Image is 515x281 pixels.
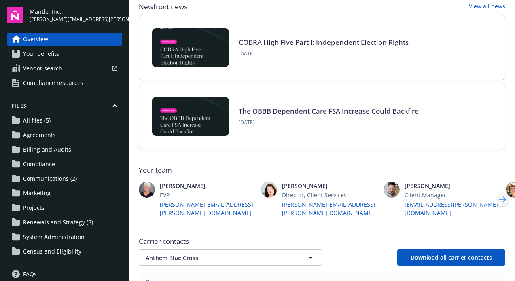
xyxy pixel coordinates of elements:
[139,182,155,198] img: photo
[7,129,122,142] a: Agreements
[139,237,505,246] span: Carrier contacts
[496,193,509,206] a: Next
[139,165,505,175] span: Your team
[282,200,377,217] a: [PERSON_NAME][EMAIL_ADDRESS][PERSON_NAME][DOMAIN_NAME]
[7,268,122,281] a: FAQs
[282,191,377,199] span: Director, Client Services
[7,172,122,185] a: Communications (2)
[7,47,122,60] a: Your benefits
[239,106,419,116] a: The OBBB Dependent Care FSA Increase Could Backfire
[23,33,48,46] span: Overview
[7,102,122,112] button: Files
[23,268,37,281] span: FAQs
[282,182,377,190] span: [PERSON_NAME]
[7,187,122,200] a: Marketing
[7,7,23,23] img: navigator-logo.svg
[23,143,71,156] span: Billing and Audits
[7,245,122,258] a: Census and Eligibility
[7,216,122,229] a: Renewals and Strategy (3)
[7,158,122,171] a: Compliance
[23,245,81,258] span: Census and Eligibility
[160,182,254,190] span: [PERSON_NAME]
[139,2,187,12] span: Newfront news
[23,158,55,171] span: Compliance
[7,114,122,127] a: All files (5)
[384,182,400,198] img: photo
[30,16,122,23] span: [PERSON_NAME][EMAIL_ADDRESS][PERSON_NAME][DOMAIN_NAME]
[7,62,122,75] a: Vendor search
[411,254,492,261] span: Download all carrier contacts
[261,182,277,198] img: photo
[146,254,290,262] span: Anthem Blue Cross
[23,129,56,142] span: Agreements
[160,191,254,199] span: EVP
[30,7,122,23] button: Mantle, Inc.[PERSON_NAME][EMAIL_ADDRESS][PERSON_NAME][DOMAIN_NAME]
[7,76,122,89] a: Compliance resources
[7,230,122,243] a: System Administration
[152,28,229,67] img: BLOG-Card Image - Compliance - COBRA High Five Pt 1 07-18-25.jpg
[7,201,122,214] a: Projects
[23,230,85,243] span: System Administration
[239,119,419,126] span: [DATE]
[405,200,499,217] a: [EMAIL_ADDRESS][PERSON_NAME][DOMAIN_NAME]
[23,216,93,229] span: Renewals and Strategy (3)
[397,249,505,266] button: Download all carrier contacts
[23,114,51,127] span: All files (5)
[239,38,409,47] a: COBRA High Five Part I: Independent Election Rights
[23,201,45,214] span: Projects
[405,191,499,199] span: Client Manager
[23,47,59,60] span: Your benefits
[160,200,254,217] a: [PERSON_NAME][EMAIL_ADDRESS][PERSON_NAME][DOMAIN_NAME]
[23,76,83,89] span: Compliance resources
[23,187,51,200] span: Marketing
[7,143,122,156] a: Billing and Audits
[405,182,499,190] span: [PERSON_NAME]
[469,2,505,12] a: View all news
[23,62,62,75] span: Vendor search
[30,7,122,16] span: Mantle, Inc.
[152,97,229,136] img: BLOG-Card Image - Compliance - OBBB Dep Care FSA - 08-01-25.jpg
[139,249,322,266] button: Anthem Blue Cross
[239,50,409,57] span: [DATE]
[7,33,122,46] a: Overview
[23,172,77,185] span: Communications (2)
